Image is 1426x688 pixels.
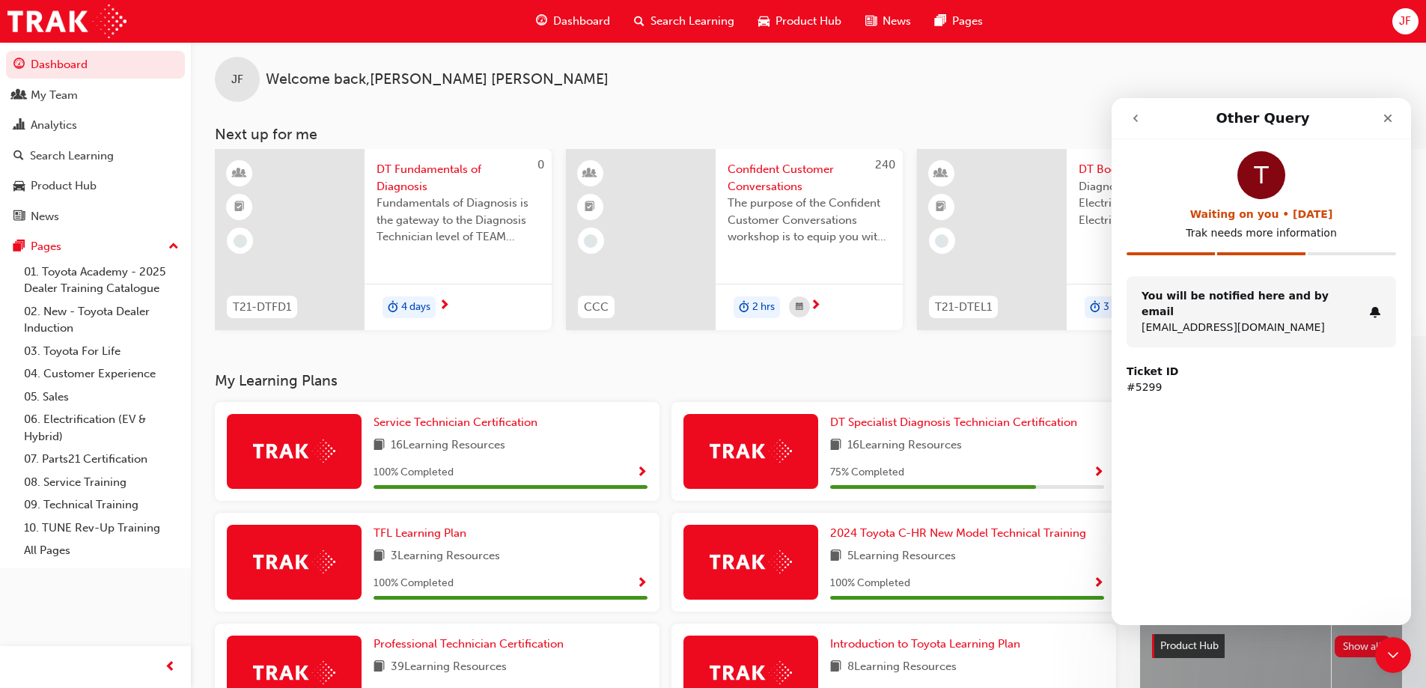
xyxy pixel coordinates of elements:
div: My Team [31,87,78,104]
a: pages-iconPages [923,6,995,37]
span: 3 Learning Resources [391,547,500,566]
span: booktick-icon [234,198,245,217]
span: duration-icon [1090,298,1100,317]
span: DT Body Electrical [1079,161,1242,178]
h3: Next up for me [191,126,1426,143]
img: Trak [7,4,127,38]
span: Show Progress [1093,466,1104,480]
a: 06. Electrification (EV & Hybrid) [18,408,185,448]
button: DashboardMy TeamAnalyticsSearch LearningProduct HubNews [6,48,185,233]
a: Analytics [6,112,185,139]
span: JF [231,71,243,88]
span: people-icon [13,89,25,103]
a: car-iconProduct Hub [746,6,853,37]
span: 16 Learning Resources [391,436,505,455]
span: search-icon [13,150,24,163]
span: JF [1399,13,1411,30]
span: Service Technician Certification [374,415,537,429]
span: guage-icon [13,58,25,72]
span: book-icon [374,658,385,677]
div: News [31,208,59,225]
span: chart-icon [13,119,25,133]
a: 05. Sales [18,386,185,409]
span: 39 Learning Resources [391,658,507,677]
span: Welcome back , [PERSON_NAME] [PERSON_NAME] [266,71,609,88]
span: learningResourceType_INSTRUCTOR_LED-icon [234,164,245,183]
div: Pages [31,238,61,255]
span: Show Progress [1093,577,1104,591]
span: T21-DTFD1 [233,299,291,316]
span: Introduction to Toyota Learning Plan [830,637,1020,651]
span: prev-icon [165,658,176,677]
span: calendar-icon [796,298,803,317]
span: duration-icon [739,298,749,317]
a: 08. Service Training [18,471,185,494]
a: 240CCCConfident Customer ConversationsThe purpose of the Confident Customer Conversations worksho... [566,149,903,330]
span: DT Fundamentals of Diagnosis [377,161,540,195]
button: Show Progress [1093,574,1104,593]
span: 240 [875,158,895,171]
div: Analytics [31,117,77,134]
span: Fundamentals of Diagnosis is the gateway to the Diagnosis Technician level of TEAM Training and s... [377,195,540,246]
span: learningRecordVerb_NONE-icon [935,234,948,248]
a: Service Technician Certification [374,414,543,431]
img: Trak [710,661,792,684]
span: Product Hub [1160,639,1219,652]
span: learningRecordVerb_NONE-icon [234,234,247,248]
a: news-iconNews [853,6,923,37]
span: pages-icon [935,12,946,31]
span: news-icon [865,12,877,31]
span: up-icon [168,237,179,257]
a: All Pages [18,539,185,562]
span: Professional Technician Certification [374,637,564,651]
a: Product HubShow all [1152,634,1390,658]
img: Trak [710,439,792,463]
a: Search Learning [6,142,185,170]
span: 100 % Completed [374,575,454,592]
img: Trak [253,439,335,463]
span: 4 days [401,299,430,316]
a: 0T21-DTFD1DT Fundamentals of DiagnosisFundamentals of Diagnosis is the gateway to the Diagnosis T... [215,149,552,330]
a: 02. New - Toyota Dealer Induction [18,300,185,340]
span: Confident Customer Conversations [728,161,891,195]
span: TFL Learning Plan [374,526,466,540]
span: 5 Learning Resources [847,547,956,566]
a: DT Specialist Diagnosis Technician Certification [830,414,1083,431]
button: Show all [1335,636,1391,657]
span: book-icon [374,547,385,566]
a: 07. Parts21 Certification [18,448,185,471]
span: 8 Learning Resources [847,658,957,677]
a: search-iconSearch Learning [622,6,746,37]
span: Search Learning [650,13,734,30]
span: car-icon [13,180,25,193]
span: next-icon [810,299,821,313]
iframe: Intercom live chat [1112,98,1411,625]
span: learningRecordVerb_NONE-icon [584,234,597,248]
span: Diagnosis Technician Body Electrical is the first of four Electrical modules in the Diagnosis Tec... [1079,178,1242,229]
span: learningResourceType_INSTRUCTOR_LED-icon [936,164,946,183]
button: JF [1392,8,1419,34]
span: duration-icon [388,298,398,317]
iframe: Intercom live chat [1375,637,1411,673]
a: Dashboard [6,51,185,79]
a: Product Hub [6,172,185,200]
span: 0 [537,158,544,171]
a: Professional Technician Certification [374,636,570,653]
img: Trak [710,550,792,573]
span: Dashboard [553,13,610,30]
h3: My Learning Plans [215,372,1116,389]
button: Pages [6,233,185,261]
span: Show Progress [636,577,648,591]
span: 100 % Completed [374,464,454,481]
span: 16 Learning Resources [847,436,962,455]
span: book-icon [830,547,841,566]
